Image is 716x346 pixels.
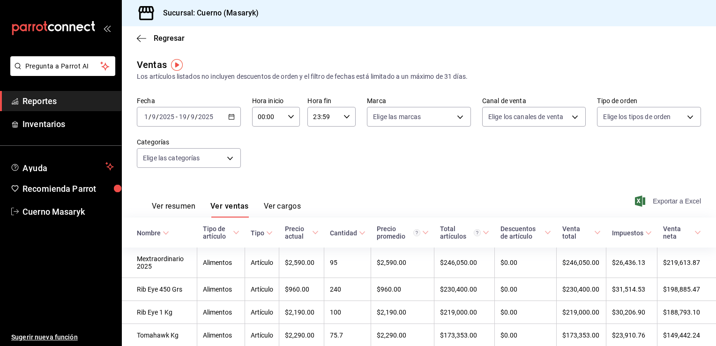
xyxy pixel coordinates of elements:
[279,248,324,278] td: $2,590.00
[285,225,310,240] div: Precio actual
[285,225,319,240] span: Precio actual
[245,278,279,301] td: Artículo
[137,139,241,145] label: Categorías
[474,229,481,236] svg: El total artículos considera cambios de precios en los artículos así como costos adicionales por ...
[171,59,183,71] img: Tooltip marker
[371,301,434,324] td: $2,190.00
[264,202,301,218] button: Ver cargos
[612,229,643,237] div: Impuestos
[11,332,114,342] span: Sugerir nueva función
[488,112,563,121] span: Elige los canales de venta
[440,225,489,240] span: Total artículos
[562,225,601,240] span: Venta total
[657,301,716,324] td: $188,793.10
[197,278,245,301] td: Alimentos
[371,278,434,301] td: $960.00
[203,225,239,240] span: Tipo de artículo
[482,98,586,104] label: Canal de venta
[22,182,114,195] span: Recomienda Parrot
[122,278,197,301] td: Rib Eye 450 Grs
[7,68,115,78] a: Pregunta a Parrot AI
[156,8,259,19] h3: Sucursal: Cuerno (Masaryk)
[663,225,701,240] span: Venta neta
[144,113,149,120] input: --
[500,225,551,240] span: Descuentos de artículo
[495,301,557,324] td: $0.00
[324,301,371,324] td: 100
[597,98,701,104] label: Tipo de orden
[190,113,195,120] input: --
[143,153,200,163] span: Elige las categorías
[210,202,249,218] button: Ver ventas
[187,113,190,120] span: /
[22,118,114,130] span: Inventarios
[195,113,198,120] span: /
[606,278,657,301] td: $31,514.53
[307,98,356,104] label: Hora fin
[367,98,471,104] label: Marca
[176,113,178,120] span: -
[557,278,606,301] td: $230,400.00
[137,229,161,237] div: Nombre
[606,248,657,278] td: $26,436.13
[156,113,159,120] span: /
[152,202,195,218] button: Ver resumen
[22,205,114,218] span: Cuerno Masaryk
[603,112,671,121] span: Elige los tipos de orden
[197,301,245,324] td: Alimentos
[440,225,481,240] div: Total artículos
[562,225,592,240] div: Venta total
[103,24,111,32] button: open_drawer_menu
[137,229,169,237] span: Nombre
[330,229,357,237] div: Cantidad
[495,278,557,301] td: $0.00
[10,56,115,76] button: Pregunta a Parrot AI
[137,58,167,72] div: Ventas
[159,113,175,120] input: ----
[154,34,185,43] span: Regresar
[663,225,693,240] div: Venta neta
[137,72,701,82] div: Los artículos listados no incluyen descuentos de orden y el filtro de fechas está limitado a un m...
[245,248,279,278] td: Artículo
[252,98,300,104] label: Hora inicio
[377,225,420,240] div: Precio promedio
[657,248,716,278] td: $219,613.87
[434,301,495,324] td: $219,000.00
[612,229,652,237] span: Impuestos
[137,34,185,43] button: Regresar
[137,98,241,104] label: Fecha
[122,248,197,278] td: Mextraordinario 2025
[279,278,324,301] td: $960.00
[657,278,716,301] td: $198,885.47
[637,196,701,207] button: Exportar a Excel
[434,248,495,278] td: $246,050.00
[279,301,324,324] td: $2,190.00
[149,113,151,120] span: /
[197,248,245,278] td: Alimentos
[179,113,187,120] input: --
[500,225,543,240] div: Descuentos de artículo
[152,202,301,218] div: navigation tabs
[22,161,102,172] span: Ayuda
[330,229,365,237] span: Cantidad
[371,248,434,278] td: $2,590.00
[377,225,429,240] span: Precio promedio
[245,301,279,324] td: Artículo
[25,61,101,71] span: Pregunta a Parrot AI
[495,248,557,278] td: $0.00
[324,248,371,278] td: 95
[557,301,606,324] td: $219,000.00
[606,301,657,324] td: $30,206.90
[251,229,273,237] span: Tipo
[151,113,156,120] input: --
[203,225,231,240] div: Tipo de artículo
[198,113,214,120] input: ----
[557,248,606,278] td: $246,050.00
[22,95,114,107] span: Reportes
[373,112,421,121] span: Elige las marcas
[413,229,420,236] svg: Precio promedio = Total artículos / cantidad
[324,278,371,301] td: 240
[251,229,264,237] div: Tipo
